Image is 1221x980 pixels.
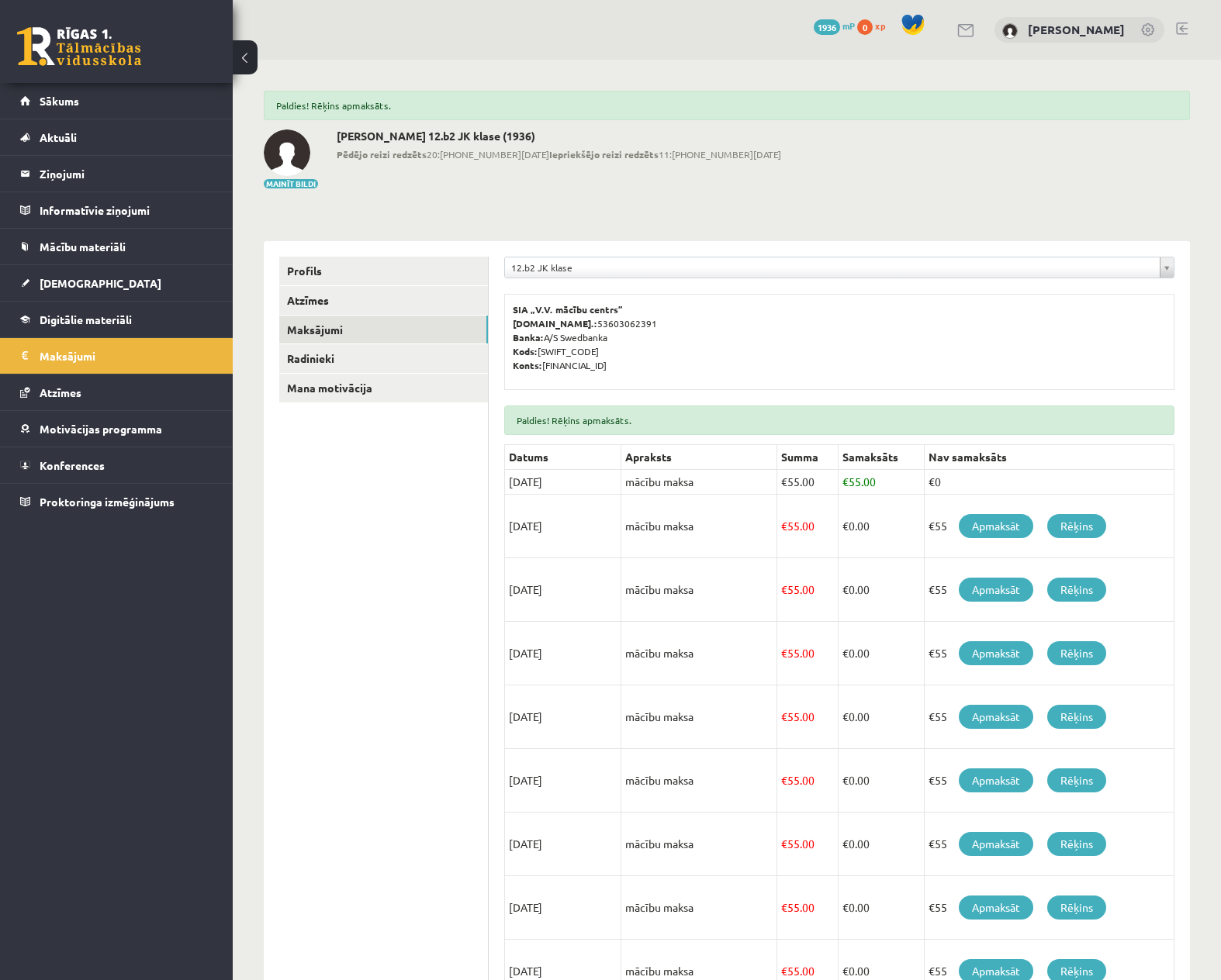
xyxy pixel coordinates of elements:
[1047,895,1106,920] a: Rēķins
[777,622,839,685] td: 55.00
[839,813,925,876] td: 0.00
[781,646,787,660] span: €
[959,705,1033,729] a: Apmaksāt
[40,458,105,472] span: Konferences
[777,813,839,876] td: 55.00
[505,470,621,495] td: [DATE]
[40,276,161,290] span: [DEMOGRAPHIC_DATA]
[839,622,925,685] td: 0.00
[40,495,175,509] span: Proktoringa izmēģinājums
[513,331,544,343] b: Banka:
[839,749,925,813] td: 0.00
[505,445,621,470] th: Datums
[40,94,79,108] span: Sākums
[337,148,427,160] b: Pēdējo reizi redzēts
[842,646,849,660] span: €
[621,470,777,495] td: mācību maksa
[842,519,849,533] span: €
[505,495,621,558] td: [DATE]
[959,768,1033,792] a: Apmaksāt
[40,312,132,326] span: Digitālie materiāli
[20,229,213,264] a: Mācību materiāli
[925,813,1174,876] td: €55
[40,240,126,254] span: Mācību materiāli
[505,685,621,749] td: [DATE]
[781,709,787,723] span: €
[621,558,777,622] td: mācību maksa
[839,685,925,749] td: 0.00
[505,257,1174,278] a: 12.b2 JK klase
[279,316,488,344] a: Maksājumi
[839,876,925,940] td: 0.00
[959,641,1033,665] a: Apmaksāt
[925,685,1174,749] td: €55
[857,19,873,35] span: 0
[621,876,777,940] td: mācību maksa
[264,179,318,188] button: Mainīt bildi
[959,514,1033,538] a: Apmaksāt
[621,622,777,685] td: mācību maksa
[513,302,1166,372] p: 53603062391 A/S Swedbanka [SWIFT_CODE] [FINANCIAL_ID]
[513,345,538,357] b: Kods:
[20,302,213,337] a: Digitālie materiāli
[925,622,1174,685] td: €55
[505,749,621,813] td: [DATE]
[781,582,787,596] span: €
[1002,23,1018,39] img: Haralds Lavrinovičs
[781,837,787,851] span: €
[513,303,624,316] b: SIA „V.V. mācību centrs”
[1047,578,1106,602] a: Rēķins
[842,964,849,978] span: €
[842,837,849,851] span: €
[279,374,488,402] a: Mana motivācija
[1047,768,1106,792] a: Rēķins
[20,411,213,447] a: Motivācijas programma
[20,374,213,410] a: Atzīmes
[20,447,213,483] a: Konferences
[621,495,777,558] td: mācību maksa
[777,495,839,558] td: 55.00
[505,558,621,622] td: [DATE]
[264,91,1190,120] div: Paldies! Rēķins apmaksāts.
[40,156,213,192] legend: Ziņojumi
[777,876,839,940] td: 55.00
[621,749,777,813] td: mācību maksa
[279,344,488,373] a: Radinieki
[839,558,925,622] td: 0.00
[814,19,855,32] a: 1936 mP
[857,19,893,32] a: 0 xp
[337,147,781,161] span: 20:[PHONE_NUMBER][DATE] 11:[PHONE_NUMBER][DATE]
[842,773,849,787] span: €
[505,813,621,876] td: [DATE]
[814,19,840,35] span: 1936
[842,900,849,914] span: €
[279,286,488,315] a: Atzīmes
[925,749,1174,813] td: €55
[1047,641,1106,665] a: Rēķins
[504,405,1174,435] div: Paldies! Rēķins apmaksāts.
[20,156,213,192] a: Ziņojumi
[513,317,597,330] b: [DOMAIN_NAME].:
[925,445,1174,470] th: Nav samaksāts
[777,445,839,470] th: Summa
[264,129,310,176] img: Haralds Lavrinovičs
[1047,832,1106,856] a: Rēķins
[781,900,787,914] span: €
[40,422,162,436] span: Motivācijas programma
[279,257,488,285] a: Profils
[20,192,213,228] a: Informatīvie ziņojumi
[959,578,1033,602] a: Apmaksāt
[842,709,849,723] span: €
[549,148,659,160] b: Iepriekšējo reizi redzēts
[781,773,787,787] span: €
[505,622,621,685] td: [DATE]
[777,470,839,495] td: 55.00
[1047,514,1106,538] a: Rēķins
[621,813,777,876] td: mācību maksa
[781,474,787,488] span: €
[40,338,213,374] legend: Maksājumi
[1047,705,1106,729] a: Rēķins
[777,685,839,749] td: 55.00
[17,27,141,66] a: Rīgas 1. Tālmācības vidusskola
[842,19,855,32] span: mP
